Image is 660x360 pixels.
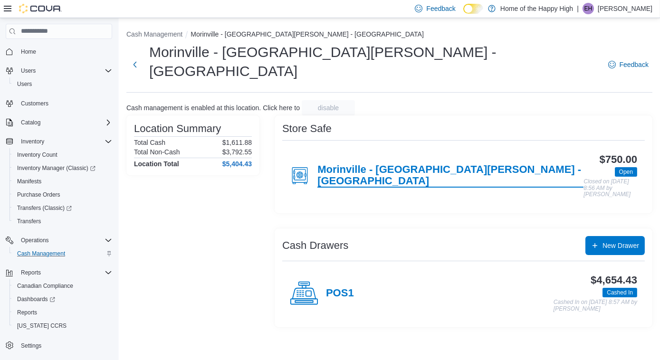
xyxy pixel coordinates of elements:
[13,248,112,259] span: Cash Management
[13,307,41,318] a: Reports
[21,67,36,75] span: Users
[2,116,116,129] button: Catalog
[17,164,96,172] span: Inventory Manager (Classic)
[13,78,36,90] a: Users
[604,55,652,74] a: Feedback
[21,237,49,244] span: Operations
[426,4,455,13] span: Feedback
[17,98,52,109] a: Customers
[17,235,53,246] button: Operations
[13,280,77,292] a: Canadian Compliance
[17,322,67,330] span: [US_STATE] CCRS
[134,160,179,168] h4: Location Total
[13,176,45,187] a: Manifests
[21,342,41,350] span: Settings
[500,3,573,14] p: Home of the Happy High
[282,240,348,251] h3: Cash Drawers
[2,45,116,58] button: Home
[17,151,57,159] span: Inventory Count
[17,191,60,199] span: Purchase Orders
[13,307,112,318] span: Reports
[17,250,65,257] span: Cash Management
[2,234,116,247] button: Operations
[17,80,32,88] span: Users
[317,164,583,188] h4: Morinville - [GEOGRAPHIC_DATA][PERSON_NAME] - [GEOGRAPHIC_DATA]
[326,287,354,300] h4: POS1
[13,248,69,259] a: Cash Management
[13,162,99,174] a: Inventory Manager (Classic)
[2,64,116,77] button: Users
[13,216,45,227] a: Transfers
[222,139,252,146] p: $1,611.88
[222,160,252,168] h4: $5,404.43
[17,204,72,212] span: Transfers (Classic)
[13,202,76,214] a: Transfers (Classic)
[13,294,59,305] a: Dashboards
[13,189,64,200] a: Purchase Orders
[584,3,593,14] span: EH
[10,161,116,175] a: Inventory Manager (Classic)
[583,3,594,14] div: Evelyn Horner
[126,55,143,74] button: Next
[21,100,48,107] span: Customers
[13,162,112,174] span: Inventory Manager (Classic)
[21,48,36,56] span: Home
[615,167,637,177] span: Open
[17,136,112,147] span: Inventory
[10,279,116,293] button: Canadian Compliance
[10,293,116,306] a: Dashboards
[17,117,112,128] span: Catalog
[13,149,61,161] a: Inventory Count
[607,288,633,297] span: Cashed In
[10,77,116,91] button: Users
[10,188,116,201] button: Purchase Orders
[17,46,40,57] a: Home
[13,216,112,227] span: Transfers
[126,29,652,41] nav: An example of EuiBreadcrumbs
[2,96,116,110] button: Customers
[600,154,637,165] h3: $750.00
[10,319,116,332] button: [US_STATE] CCRS
[17,65,39,76] button: Users
[463,4,483,14] input: Dark Mode
[10,148,116,161] button: Inventory Count
[13,320,70,332] a: [US_STATE] CCRS
[591,275,637,286] h3: $4,654.43
[603,288,637,297] span: Cashed In
[149,43,599,81] h1: Morinville - [GEOGRAPHIC_DATA][PERSON_NAME] - [GEOGRAPHIC_DATA]
[191,30,424,38] button: Morinville - [GEOGRAPHIC_DATA][PERSON_NAME] - [GEOGRAPHIC_DATA]
[2,338,116,352] button: Settings
[17,218,41,225] span: Transfers
[17,178,41,185] span: Manifests
[10,175,116,188] button: Manifests
[21,269,41,276] span: Reports
[577,3,579,14] p: |
[10,247,116,260] button: Cash Management
[302,100,355,115] button: disable
[17,267,45,278] button: Reports
[134,148,180,156] h6: Total Non-Cash
[21,138,44,145] span: Inventory
[134,139,165,146] h6: Total Cash
[10,201,116,215] a: Transfers (Classic)
[17,235,112,246] span: Operations
[17,339,112,351] span: Settings
[620,60,649,69] span: Feedback
[134,123,221,134] h3: Location Summary
[17,97,112,109] span: Customers
[17,340,45,351] a: Settings
[17,65,112,76] span: Users
[554,299,637,312] p: Cashed In on [DATE] 8:57 AM by [PERSON_NAME]
[17,267,112,278] span: Reports
[598,3,652,14] p: [PERSON_NAME]
[13,280,112,292] span: Canadian Compliance
[126,104,300,112] p: Cash management is enabled at this location. Click here to
[13,176,112,187] span: Manifests
[2,135,116,148] button: Inventory
[222,148,252,156] p: $3,792.55
[583,179,637,198] p: Closed on [DATE] 8:56 AM by [PERSON_NAME]
[17,282,73,290] span: Canadian Compliance
[17,117,44,128] button: Catalog
[13,202,112,214] span: Transfers (Classic)
[13,149,112,161] span: Inventory Count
